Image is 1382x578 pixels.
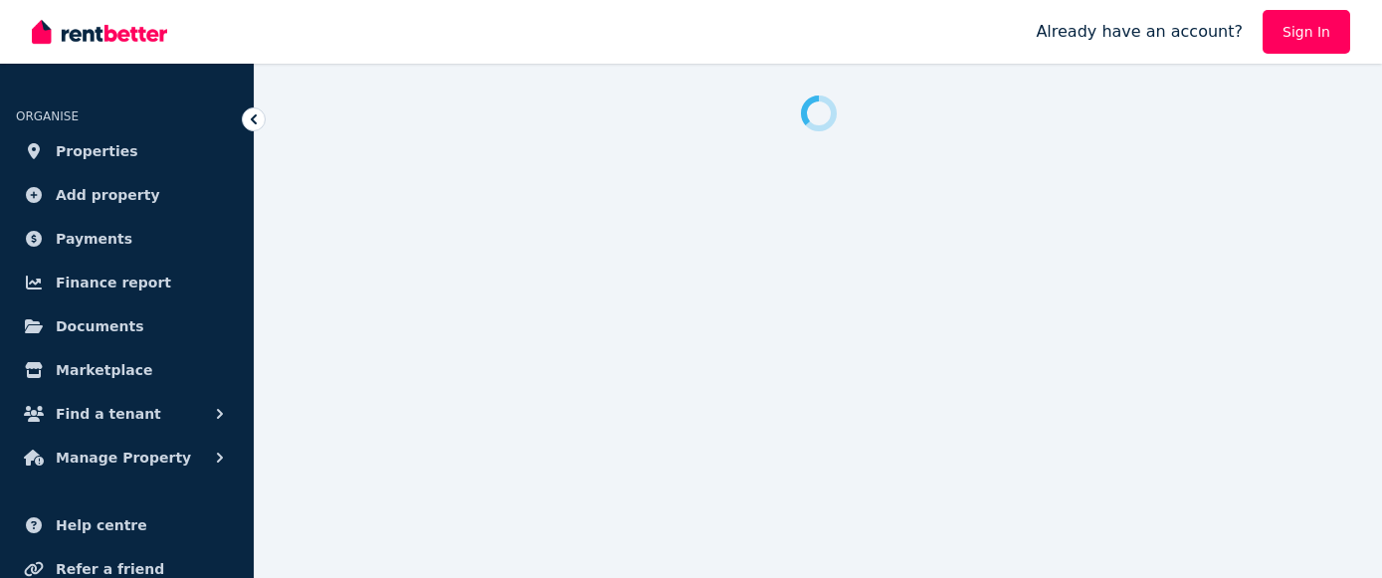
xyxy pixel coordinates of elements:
a: Properties [16,131,238,171]
span: Manage Property [56,446,191,470]
span: Find a tenant [56,402,161,426]
img: RentBetter [32,17,167,47]
a: Help centre [16,505,238,545]
span: Help centre [56,513,147,537]
span: Properties [56,139,138,163]
a: Sign In [1263,10,1350,54]
button: Manage Property [16,438,238,478]
span: Finance report [56,271,171,294]
span: Documents [56,314,144,338]
a: Finance report [16,263,238,302]
a: Add property [16,175,238,215]
a: Payments [16,219,238,259]
a: Documents [16,306,238,346]
span: Add property [56,183,160,207]
span: Payments [56,227,132,251]
span: Already have an account? [1036,20,1243,44]
span: ORGANISE [16,109,79,123]
button: Find a tenant [16,394,238,434]
a: Marketplace [16,350,238,390]
span: Marketplace [56,358,152,382]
